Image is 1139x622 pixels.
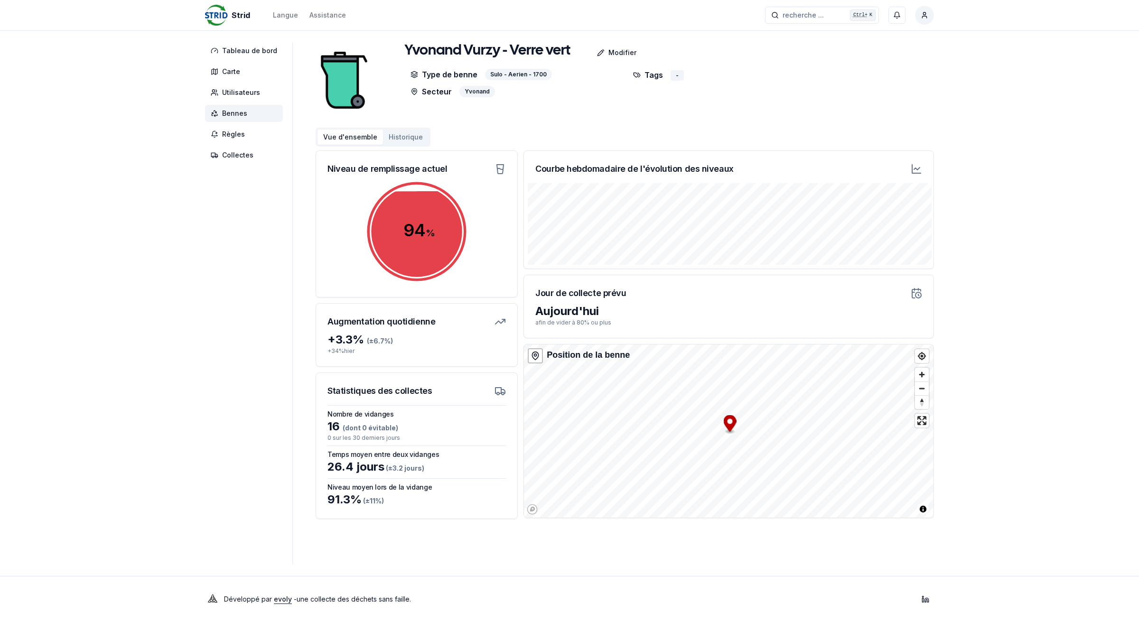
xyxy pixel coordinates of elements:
[411,86,452,97] p: Secteur
[915,349,929,363] button: Find my location
[222,46,277,56] span: Tableau de bord
[411,69,477,80] p: Type de benne
[485,69,552,80] div: Sulo - Aerien - 1700
[535,319,922,326] p: afin de vider à 80% ou plus
[917,503,929,515] button: Toggle attribution
[671,70,684,81] div: -
[327,384,432,398] h3: Statistiques des collectes
[367,337,393,345] span: (± 6.7 %)
[535,304,922,319] div: Aujourd'hui
[205,42,287,59] a: Tableau de bord
[327,315,435,328] h3: Augmentation quotidienne
[915,395,929,409] button: Reset bearing to north
[232,9,250,21] span: Strid
[327,419,506,434] div: 16
[224,593,411,606] p: Développé par - une collecte des déchets sans faille .
[765,7,879,24] button: recherche ...Ctrl+K
[915,396,929,409] span: Reset bearing to north
[327,450,506,459] h3: Temps moyen entre deux vidanges
[327,162,447,176] h3: Niveau de remplissage actuel
[783,10,824,20] span: recherche ...
[608,48,636,57] p: Modifier
[327,492,506,507] div: 91.3 %
[327,483,506,492] h3: Niveau moyen lors de la vidange
[327,459,506,474] div: 26.4 jours
[205,147,287,164] a: Collectes
[459,86,495,97] div: Yvonand
[274,595,292,603] a: evoly
[535,162,733,176] h3: Courbe hebdomadaire de l'évolution des niveaux
[205,4,228,27] img: Strid Logo
[222,67,240,76] span: Carte
[205,63,287,80] a: Carte
[524,344,935,518] canvas: Map
[222,88,260,97] span: Utilisateurs
[205,126,287,143] a: Règles
[222,130,245,139] span: Règles
[205,592,220,607] img: Evoly Logo
[915,381,929,395] button: Zoom out
[273,9,298,21] button: Langue
[327,332,506,347] div: + 3.3 %
[327,409,506,419] h3: Nombre de vidanges
[547,348,630,362] div: Position de la benne
[405,42,570,59] h1: Yvonand Vurzy - Verre vert
[327,434,506,442] p: 0 sur les 30 derniers jours
[915,414,929,427] button: Enter fullscreen
[570,43,644,62] a: Modifier
[205,9,254,21] a: Strid
[384,464,424,472] span: (± 3.2 jours )
[724,415,737,435] div: Map marker
[535,287,626,300] h3: Jour de collecte prévu
[915,382,929,395] span: Zoom out
[205,105,287,122] a: Bennes
[316,42,373,118] img: bin Image
[273,10,298,20] div: Langue
[317,130,383,145] button: Vue d'ensemble
[362,497,384,505] span: (± 11 %)
[309,9,346,21] a: Assistance
[633,69,663,81] p: Tags
[222,150,253,160] span: Collectes
[383,130,429,145] button: Historique
[340,424,398,432] span: (dont 0 évitable)
[527,504,538,515] a: Mapbox logo
[915,368,929,381] button: Zoom in
[327,347,506,355] p: + 34 % hier
[222,109,247,118] span: Bennes
[205,84,287,101] a: Utilisateurs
